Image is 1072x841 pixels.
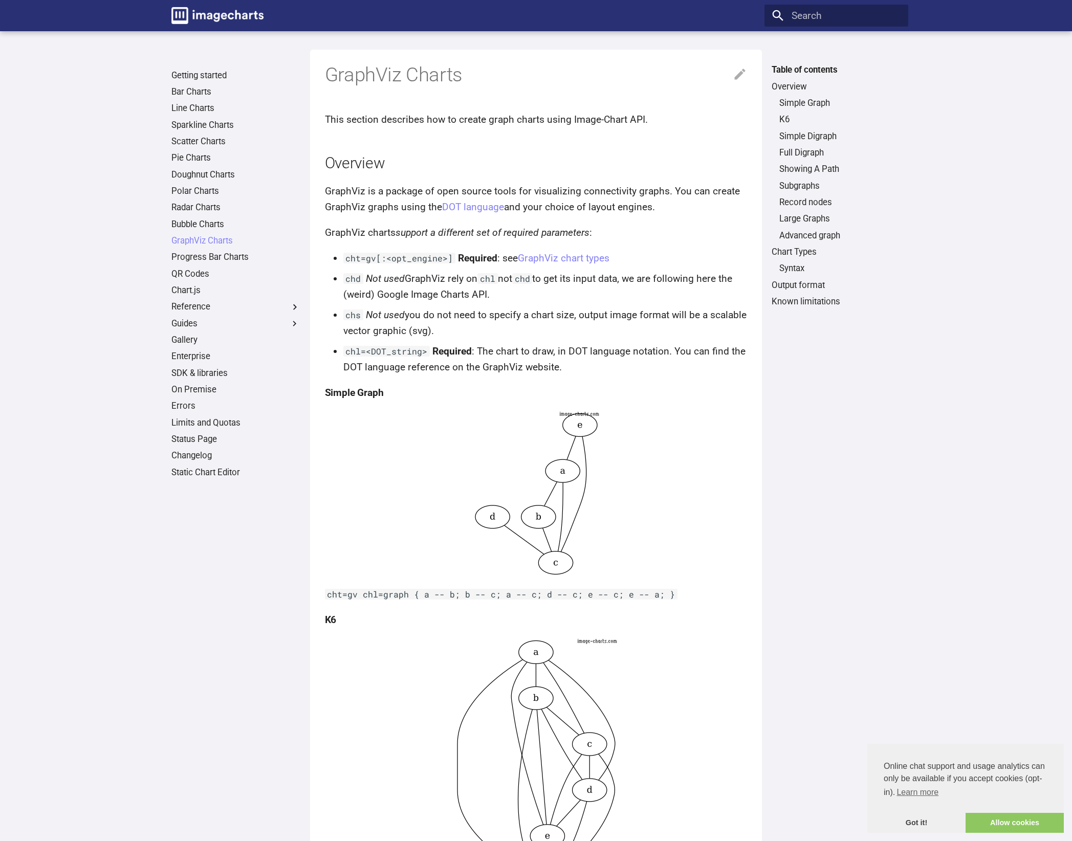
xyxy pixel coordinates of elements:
span: Online chat support and usage analytics can only be available if you accept cookies (opt-in). [884,760,1047,800]
a: Errors [171,401,300,412]
a: Polar Charts [171,186,300,197]
strong: Required [432,345,472,357]
img: logo [171,7,264,24]
a: Limits and Quotas [171,417,300,429]
a: GraphViz Charts [171,235,300,247]
label: Table of contents [764,64,908,76]
a: Bar Charts [171,86,300,98]
label: Guides [171,318,300,329]
a: Record nodes [779,197,901,208]
em: Not used [366,273,405,284]
a: Doughnut Charts [171,169,300,181]
a: learn more about cookies [895,785,940,800]
img: chart [473,411,600,577]
a: Advanced graph [779,230,901,241]
a: On Premise [171,384,300,395]
nav: Chart Types [772,263,901,274]
h1: GraphViz Charts [325,62,748,87]
strong: Required [458,252,497,264]
a: Progress Bar Charts [171,252,300,263]
label: Reference [171,301,300,313]
a: Subgraphs [779,181,901,192]
code: cht=gv[:<opt_engine>] [343,253,456,263]
a: Bubble Charts [171,219,300,230]
a: Static Chart Editor [171,467,300,478]
p: you do not need to specify a chart size, output image format will be a scalable vector graphic (s... [343,307,748,339]
a: SDK & libraries [171,368,300,379]
code: chs [343,309,364,320]
a: QR Codes [171,269,300,280]
h4: Simple Graph [325,385,748,401]
p: GraphViz rely on not to get its input data, we are following here the (weird) Google Image Charts... [343,271,748,302]
a: Sparkline Charts [171,120,300,131]
a: Image-Charts documentation [166,3,268,29]
code: chd [512,273,533,284]
a: Chart.js [171,285,300,296]
a: K6 [779,114,901,125]
input: Search [764,5,908,27]
a: Showing A Path [779,164,901,175]
a: Overview [772,81,901,93]
a: Radar Charts [171,202,300,213]
a: Simple Digraph [779,131,901,142]
a: Pie Charts [171,152,300,164]
a: Simple Graph [779,98,901,109]
p: GraphViz charts : [325,225,748,241]
code: chl=<DOT_string> [343,346,430,357]
a: allow cookies [966,813,1064,833]
a: DOT language [442,201,504,213]
em: Not used [366,309,405,321]
code: chd [343,273,364,284]
p: : see [343,251,748,267]
a: Getting started [171,70,300,81]
a: Syntax [779,263,901,274]
a: GraphViz chart types [518,252,609,264]
h2: Overview [325,152,748,174]
code: chl [477,273,498,284]
a: Output format [772,280,901,291]
p: : The chart to draw, in DOT language notation. You can find the DOT language reference on the Gra... [343,344,748,375]
a: Changelog [171,450,300,461]
a: Enterprise [171,351,300,362]
div: cookieconsent [867,744,1064,833]
a: Full Digraph [779,147,901,159]
a: Chart Types [772,247,901,258]
a: Scatter Charts [171,136,300,147]
a: Status Page [171,434,300,445]
nav: Table of contents [764,64,908,307]
nav: Overview [772,98,901,241]
p: This section describes how to create graph charts using Image-Chart API. [325,112,748,128]
code: cht=gv chl=graph { a -- b; b -- c; a -- c; d -- c; e -- c; e -- a; } [325,589,678,600]
h4: K6 [325,612,748,628]
em: support a different set of required parameters [396,227,589,238]
a: dismiss cookie message [867,813,966,833]
a: Large Graphs [779,213,901,225]
p: GraphViz is a package of open source tools for visualizing connectivity graphs. You can create Gr... [325,184,748,215]
a: Gallery [171,335,300,346]
a: Known limitations [772,296,901,307]
a: Line Charts [171,103,300,114]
